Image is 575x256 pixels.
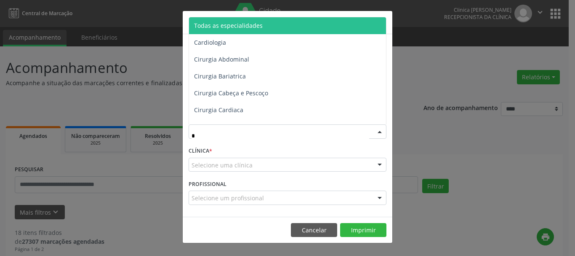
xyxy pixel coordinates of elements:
[340,223,386,237] button: Imprimir
[194,22,263,30] span: Todas as especialidades
[189,178,226,191] label: PROFISSIONAL
[375,11,392,32] button: Close
[192,194,264,202] span: Selecione um profissional
[194,72,246,80] span: Cirurgia Bariatrica
[194,89,268,97] span: Cirurgia Cabeça e Pescoço
[194,55,249,63] span: Cirurgia Abdominal
[291,223,337,237] button: Cancelar
[192,161,253,170] span: Selecione uma clínica
[194,123,234,131] span: Cirurgia Geral
[194,106,243,114] span: Cirurgia Cardiaca
[189,145,212,158] label: CLÍNICA
[189,17,285,28] h5: Relatório de agendamentos
[194,38,226,46] span: Cardiologia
